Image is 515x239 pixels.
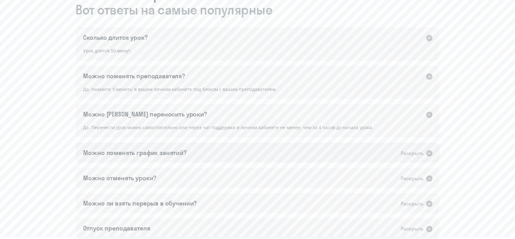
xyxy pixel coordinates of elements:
div: Сколько длится урок? [83,33,148,42]
div: Раскрыть [401,200,424,208]
span: Вот ответы на самые популярные [76,2,440,17]
div: Да. Перенести урок можно самостоятельно или через чат поддержки в личном кабинете не менее, чем з... [76,124,440,138]
div: Отпуск преподавателя [83,224,150,233]
div: Можно [PERSON_NAME] переносить уроки? [83,110,207,119]
div: Раскрыть [401,225,424,233]
div: Можно поменять преподавателя? [83,72,185,81]
div: Можно отменять уроки? [83,174,157,182]
div: Раскрыть [401,149,424,157]
div: Да. Нажмите 'Сменить' в вашем личном кабинете под блоком с вашим преподавателем. [76,86,440,99]
div: Урок длится 50 минут. [76,47,440,61]
div: Раскрыть [401,175,424,182]
div: Можно поменять график занятий? [83,148,187,157]
div: Можно ли взять перерыв в обучении? [83,199,197,208]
